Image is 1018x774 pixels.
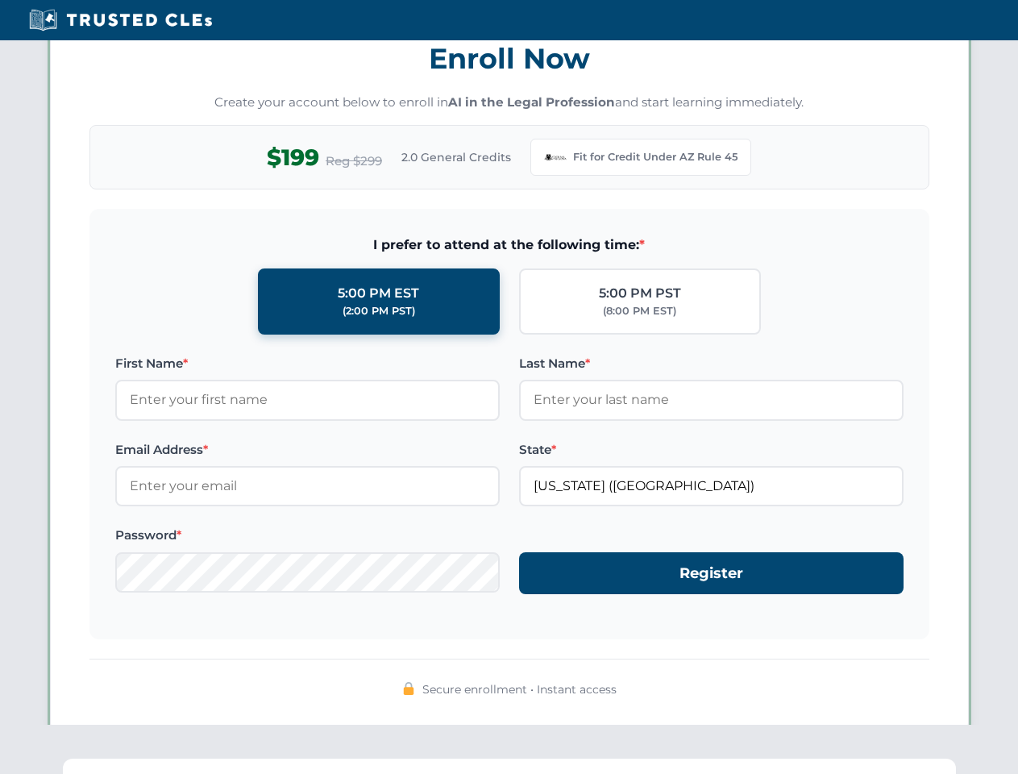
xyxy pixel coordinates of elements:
[115,354,500,373] label: First Name
[115,526,500,545] label: Password
[89,94,929,112] p: Create your account below to enroll in and start learning immediately.
[343,303,415,319] div: (2:00 PM PST)
[519,380,904,420] input: Enter your last name
[573,149,738,165] span: Fit for Credit Under AZ Rule 45
[519,354,904,373] label: Last Name
[267,139,319,176] span: $199
[115,466,500,506] input: Enter your email
[326,152,382,171] span: Reg $299
[24,8,217,32] img: Trusted CLEs
[402,682,415,695] img: 🔒
[422,680,617,698] span: Secure enrollment • Instant access
[115,440,500,460] label: Email Address
[603,303,676,319] div: (8:00 PM EST)
[519,552,904,595] button: Register
[401,148,511,166] span: 2.0 General Credits
[115,235,904,256] span: I prefer to attend at the following time:
[519,440,904,460] label: State
[599,283,681,304] div: 5:00 PM PST
[115,380,500,420] input: Enter your first name
[544,146,567,169] img: Arizona Bar
[89,33,929,84] h3: Enroll Now
[519,466,904,506] input: Arizona (AZ)
[448,94,615,110] strong: AI in the Legal Profession
[338,283,419,304] div: 5:00 PM EST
